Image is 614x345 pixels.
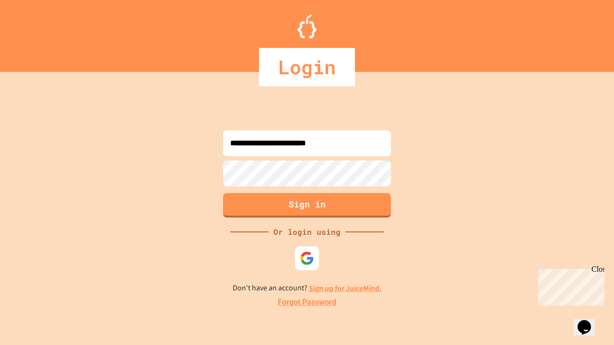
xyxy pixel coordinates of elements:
p: Don't have an account? [233,282,382,294]
iframe: chat widget [534,265,604,306]
img: google-icon.svg [300,251,314,265]
button: Sign in [223,193,391,218]
div: Chat with us now!Close [4,4,66,61]
div: Or login using [269,226,345,238]
img: Logo.svg [297,14,317,38]
iframe: chat widget [574,307,604,335]
div: Login [259,48,355,86]
a: Sign up for JuiceMind. [309,283,382,293]
a: Forgot Password [278,297,336,308]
